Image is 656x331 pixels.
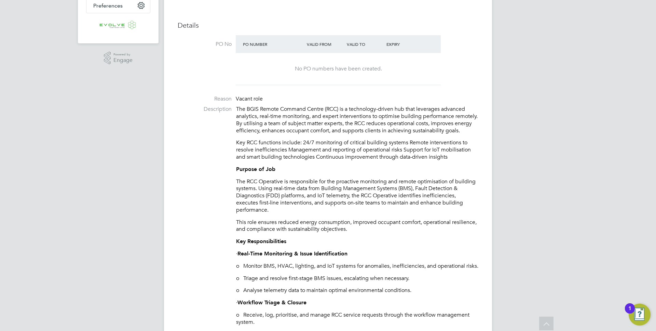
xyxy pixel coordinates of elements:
[178,21,478,30] h3: Details
[243,65,434,72] div: No PO numbers have been created.
[236,178,478,214] p: The RCC Operative is responsible for the proactive monitoring and remote optimisation of building...
[236,166,275,172] strong: Purpose of Job
[629,304,651,326] button: Open Resource Center, 1 new notification
[178,41,232,48] label: PO No
[236,312,478,326] p: o Receive, log, prioritise, and manage RCC service requests through the workflow management system.
[385,38,425,50] div: Expiry
[236,263,478,270] p: o Monitor BMS, HVAC, lighting, and IoT systems for anomalies, inefficiencies, and operational risks.
[236,139,478,160] p: Key RCC functions include: 24/7 monitoring of critical building systems Remote interventions to r...
[237,250,347,257] strong: Real-Time Monitoring & Issue Identification
[178,95,232,103] label: Reason
[237,299,306,306] strong: Workflow Triage & Closure
[86,20,150,31] a: Go to home page
[305,38,345,50] div: Valid From
[628,308,631,317] div: 1
[236,287,478,294] p: o Analyse telemetry data to maintain optimal environmental conditions.
[236,275,478,282] p: o Triage and resolve first-stage BMS issues, escalating when necessary.
[241,38,305,50] div: PO Number
[236,106,478,134] p: The BGIS Remote Command Centre (RCC) is a technology-driven hub that leverages advanced analytics...
[113,57,133,63] span: Engage
[113,52,133,57] span: Powered by
[236,250,478,257] p: ·
[104,52,133,65] a: Powered byEngage
[345,38,385,50] div: Valid To
[236,95,263,102] span: Vacant role
[236,219,478,233] p: This role ensures reduced energy consumption, improved occupant comfort, operational resilience, ...
[178,106,232,113] label: Description
[93,2,123,9] span: Preferences
[99,20,137,31] img: evolve-talent-logo-retina.png
[236,299,478,306] p: ·
[236,238,286,244] strong: Key Responsibilities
